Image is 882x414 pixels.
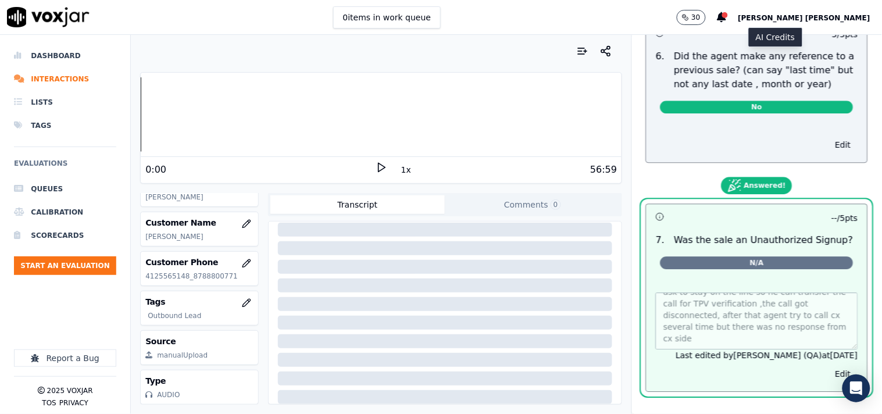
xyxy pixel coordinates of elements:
a: Calibration [14,201,116,224]
button: Start an Evaluation [14,256,116,275]
span: [PERSON_NAME] [PERSON_NAME] [738,14,870,22]
p: 4125565148_8788800771 [145,272,253,281]
button: 30 [677,10,717,25]
p: 2025 Voxjar [47,386,93,395]
button: Privacy [59,398,88,408]
p: [PERSON_NAME] [145,232,253,241]
a: Queues [14,177,116,201]
a: Dashboard [14,44,116,67]
h3: Tags [145,296,253,308]
div: 0:00 [145,163,166,177]
p: -- / 5 pts [832,212,858,224]
p: Was the sale an Unauthorized Signup? [674,233,854,247]
a: Lists [14,91,116,114]
span: No [660,101,854,113]
p: 30 [691,13,700,22]
button: TOS [42,398,56,408]
div: manualUpload [157,351,208,360]
h3: Customer Name [145,217,253,229]
h3: Customer Phone [145,256,253,268]
p: [PERSON_NAME] [145,192,253,202]
div: Last edited by [PERSON_NAME] (QA) at [DATE] [656,349,858,361]
h3: Source [145,336,253,347]
p: Outbound Lead [148,311,253,320]
button: Comments [445,195,620,214]
span: N/A [660,256,854,269]
img: voxjar logo [7,7,90,27]
div: Open Intercom Messenger [842,374,870,402]
button: Edit [829,137,858,153]
button: 30 [677,10,705,25]
button: Transcript [270,195,445,214]
div: 56:59 [590,163,617,177]
span: Answered! [722,177,792,194]
button: Edit [829,366,858,382]
span: 0 [551,199,561,210]
button: [PERSON_NAME] [PERSON_NAME] [738,10,882,24]
h3: Type [145,375,253,387]
h6: Evaluations [14,156,116,177]
a: Interactions [14,67,116,91]
p: 6 . [651,49,669,91]
button: 1x [399,162,413,178]
button: 0items in work queue [333,6,441,28]
div: AUDIO [157,390,180,399]
a: Tags [14,114,116,137]
button: Report a Bug [14,349,116,367]
a: Scorecards [14,224,116,247]
p: AI Credits [756,31,795,43]
p: Did the agent make any reference to a previous sale? (can say "last time" but not any last date ,... [674,49,858,91]
p: 7 . [651,233,669,247]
